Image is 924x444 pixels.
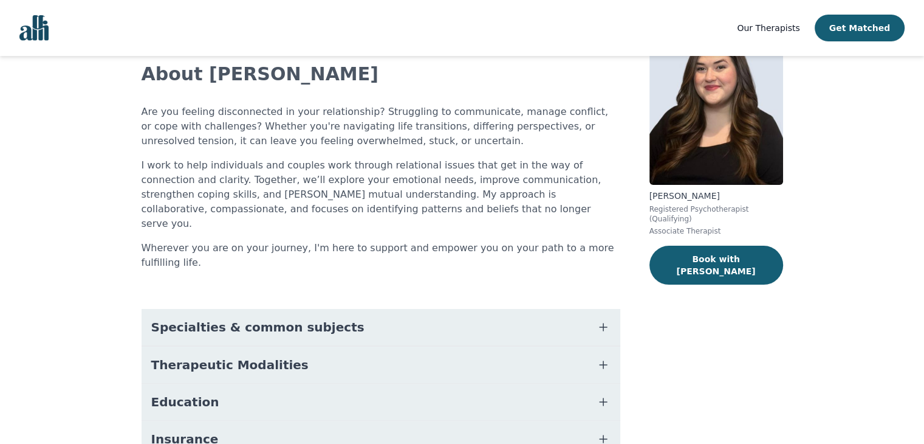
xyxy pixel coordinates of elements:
p: Associate Therapist [649,226,783,236]
button: Therapeutic Modalities [142,347,620,383]
p: Wherever you are on your journey, I'm here to support and empower you on your path to a more fulf... [142,241,620,270]
p: Are you feeling disconnected in your relationship? Struggling to communicate, manage conflict, or... [142,105,620,148]
span: Education [151,394,219,411]
button: Book with [PERSON_NAME] [649,246,783,285]
button: Specialties & common subjects [142,309,620,345]
p: [PERSON_NAME] [649,190,783,202]
span: Therapeutic Modalities [151,356,309,373]
span: Specialties & common subjects [151,319,364,336]
a: Our Therapists [737,21,799,35]
img: alli logo [19,15,49,41]
p: I work to help individuals and couples work through relational issues that get in the way of conn... [142,158,620,231]
span: Our Therapists [737,23,799,33]
button: Get Matched [815,15,905,41]
img: Olivia_Snow [649,10,783,185]
h2: About [PERSON_NAME] [142,63,620,85]
p: Registered Psychotherapist (Qualifying) [649,204,783,224]
button: Education [142,384,620,420]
